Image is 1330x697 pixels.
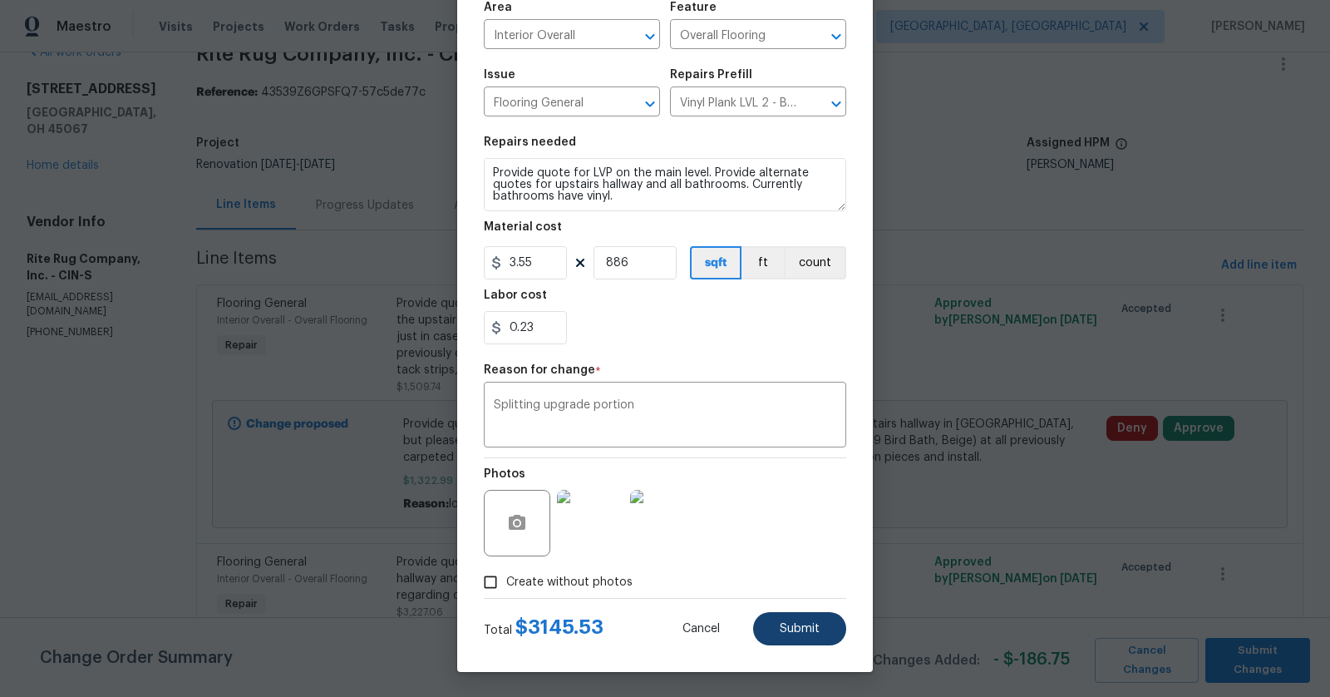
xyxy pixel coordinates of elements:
h5: Labor cost [484,289,547,301]
button: sqft [690,246,741,279]
button: count [784,246,846,279]
textarea: Splitting upgrade portion [494,399,836,434]
button: Open [825,25,848,48]
div: Total [484,619,603,639]
h5: Repairs needed [484,136,576,148]
button: Submit [753,612,846,645]
button: Open [638,92,662,116]
h5: Photos [484,468,525,480]
span: Submit [780,623,820,635]
h5: Material cost [484,221,562,233]
h5: Reason for change [484,364,595,376]
span: $ 3145.53 [515,617,603,637]
button: Open [825,92,848,116]
h5: Issue [484,69,515,81]
button: Open [638,25,662,48]
h5: Feature [670,2,717,13]
textarea: Provide quote for LVP on the main level. Provide alternate quotes for upstairs hallway and all ba... [484,158,846,211]
span: Cancel [682,623,720,635]
button: Cancel [656,612,746,645]
span: Create without photos [506,574,633,591]
button: ft [741,246,784,279]
h5: Repairs Prefill [670,69,752,81]
h5: Area [484,2,512,13]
